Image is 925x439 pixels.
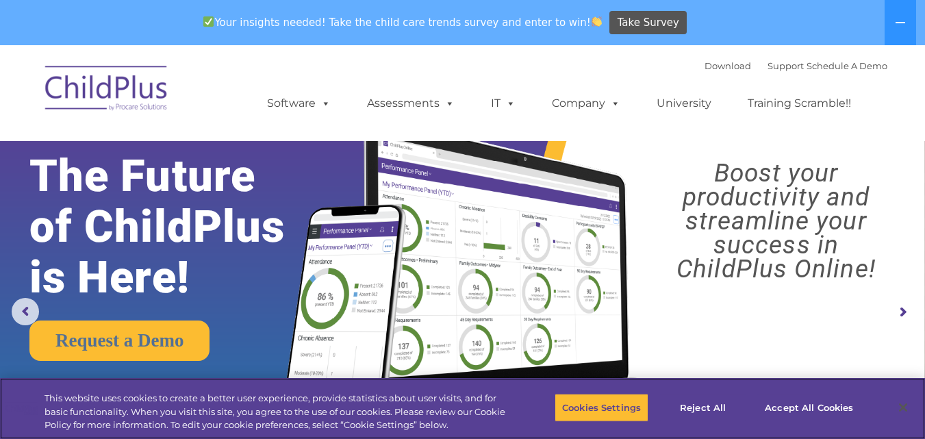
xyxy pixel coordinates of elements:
span: Your insights needed! Take the child care trends survey and enter to win! [198,9,608,36]
img: ✅ [203,16,214,27]
font: | [705,60,887,71]
div: This website uses cookies to create a better user experience, provide statistics about user visit... [45,392,509,432]
span: Last name [190,90,232,101]
a: Software [253,90,344,117]
a: Request a Demo [29,321,210,361]
img: 👏 [592,16,602,27]
a: Company [538,90,634,117]
a: Schedule A Demo [807,60,887,71]
a: Download [705,60,751,71]
button: Close [888,392,918,423]
a: University [643,90,725,117]
a: IT [477,90,529,117]
a: Take Survey [609,11,687,35]
a: Support [768,60,804,71]
rs-layer: Boost your productivity and streamline your success in ChildPlus Online! [639,161,913,281]
button: Cookies Settings [555,393,648,422]
rs-layer: The Future of ChildPlus is Here! [29,151,325,303]
button: Accept All Cookies [757,393,861,422]
button: Reject All [660,393,746,422]
a: Training Scramble!! [734,90,865,117]
span: Phone number [190,147,249,157]
a: Assessments [353,90,468,117]
span: Take Survey [618,11,679,35]
img: ChildPlus by Procare Solutions [38,56,175,125]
